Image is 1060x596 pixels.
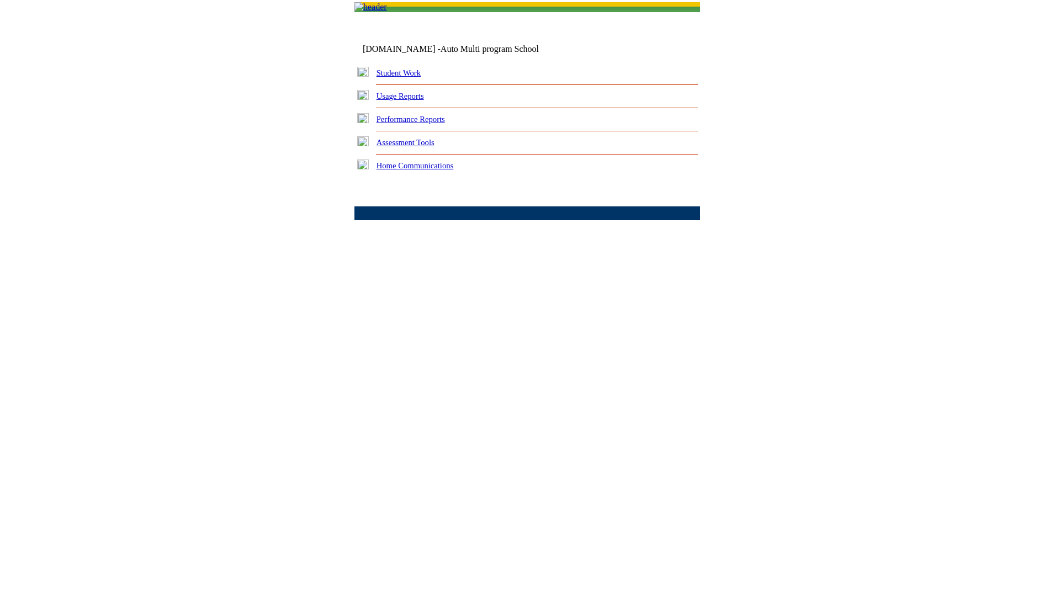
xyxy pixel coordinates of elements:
[377,138,434,147] a: Assessment Tools
[357,90,369,100] img: plus.gif
[357,159,369,169] img: plus.gif
[357,136,369,146] img: plus.gif
[357,67,369,77] img: plus.gif
[377,161,454,170] a: Home Communications
[377,92,424,100] a: Usage Reports
[357,113,369,123] img: plus.gif
[441,44,539,54] nobr: Auto Multi program School
[377,68,421,77] a: Student Work
[363,44,566,54] td: [DOMAIN_NAME] -
[354,2,387,12] img: header
[377,115,445,124] a: Performance Reports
